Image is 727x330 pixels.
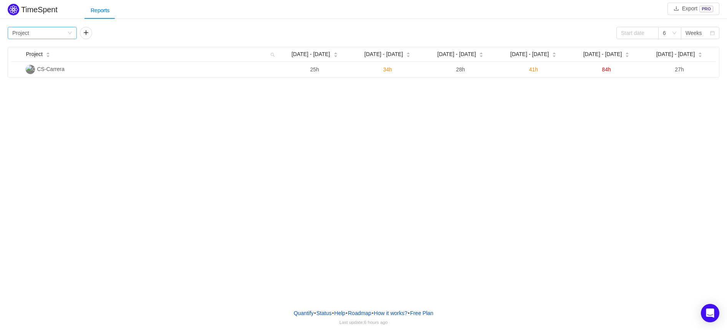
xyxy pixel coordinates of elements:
[339,320,388,325] span: Last update:
[37,66,65,72] span: CS-Carrera
[529,66,538,73] span: 41h
[698,51,702,54] i: icon: caret-up
[291,50,330,58] span: [DATE] - [DATE]
[625,54,629,56] i: icon: caret-down
[46,54,50,56] i: icon: caret-down
[663,27,666,39] div: 6
[316,307,332,319] a: Status
[333,54,338,56] i: icon: caret-down
[602,66,611,73] span: 84h
[333,51,338,54] i: icon: caret-up
[552,51,556,54] i: icon: caret-up
[710,31,715,36] i: icon: calendar
[625,51,629,56] div: Sort
[675,66,684,73] span: 27h
[406,51,411,56] div: Sort
[26,65,35,74] img: C
[479,51,484,56] div: Sort
[46,51,50,54] i: icon: caret-up
[68,31,72,36] i: icon: down
[314,310,316,316] span: •
[46,51,50,56] div: Sort
[686,27,702,39] div: Weeks
[383,66,392,73] span: 34h
[8,4,19,15] img: Quantify logo
[456,66,465,73] span: 28h
[616,27,659,39] input: Start date
[698,54,702,56] i: icon: caret-down
[672,31,677,36] i: icon: down
[26,50,43,58] span: Project
[332,310,334,316] span: •
[583,50,622,58] span: [DATE] - [DATE]
[374,307,408,319] button: How it works?
[552,54,556,56] i: icon: caret-down
[625,51,629,54] i: icon: caret-up
[437,50,476,58] span: [DATE] - [DATE]
[667,3,719,15] button: icon: downloadExportPRO
[364,50,403,58] span: [DATE] - [DATE]
[406,51,411,54] i: icon: caret-up
[698,51,702,56] div: Sort
[84,2,116,19] div: Reports
[333,51,338,56] div: Sort
[80,27,92,39] button: icon: plus
[408,310,410,316] span: •
[656,50,695,58] span: [DATE] - [DATE]
[406,54,411,56] i: icon: caret-down
[372,310,374,316] span: •
[267,47,278,61] i: icon: search
[310,66,319,73] span: 25h
[552,51,556,56] div: Sort
[364,320,388,325] span: 6 hours ago
[293,307,314,319] a: Quantify
[701,304,719,322] div: Open Intercom Messenger
[348,307,372,319] a: Roadmap
[479,51,484,54] i: icon: caret-up
[479,54,484,56] i: icon: caret-down
[510,50,549,58] span: [DATE] - [DATE]
[12,27,29,39] div: Project
[346,310,348,316] span: •
[410,307,434,319] button: Free Plan
[21,5,58,14] h2: TimeSpent
[334,307,346,319] a: Help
